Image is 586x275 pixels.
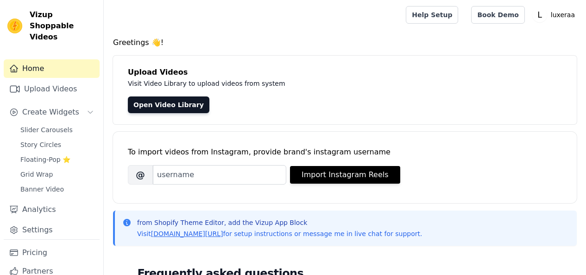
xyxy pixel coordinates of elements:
[20,155,70,164] span: Floating-Pop ⭐
[4,200,100,219] a: Analytics
[547,6,579,23] p: luxeraa
[137,229,422,238] p: Visit for setup instructions or message me in live chat for support.
[537,10,542,19] text: L
[15,123,100,136] a: Slider Carousels
[15,138,100,151] a: Story Circles
[15,183,100,196] a: Banner Video
[137,218,422,227] p: from Shopify Theme Editor, add the Vizup App Block
[15,153,100,166] a: Floating-Pop ⭐
[4,221,100,239] a: Settings
[151,230,223,237] a: [DOMAIN_NAME][URL]
[20,185,64,194] span: Banner Video
[406,6,458,24] a: Help Setup
[20,170,53,179] span: Grid Wrap
[128,147,562,158] div: To import videos from Instagram, provide brand's instagram username
[113,37,577,48] h4: Greetings 👋!
[4,59,100,78] a: Home
[22,107,79,118] span: Create Widgets
[20,125,73,134] span: Slider Carousels
[128,96,209,113] a: Open Video Library
[4,103,100,122] button: Create Widgets
[290,166,400,184] button: Import Instagram Reels
[128,165,153,185] span: @
[471,6,524,24] a: Book Demo
[4,80,100,98] a: Upload Videos
[15,168,100,181] a: Grid Wrap
[20,140,61,149] span: Story Circles
[128,78,543,89] p: Visit Video Library to upload videos from system
[30,9,96,43] span: Vizup Shoppable Videos
[532,6,579,23] button: L luxeraa
[153,165,286,185] input: username
[7,19,22,33] img: Vizup
[128,67,562,78] h4: Upload Videos
[4,243,100,262] a: Pricing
